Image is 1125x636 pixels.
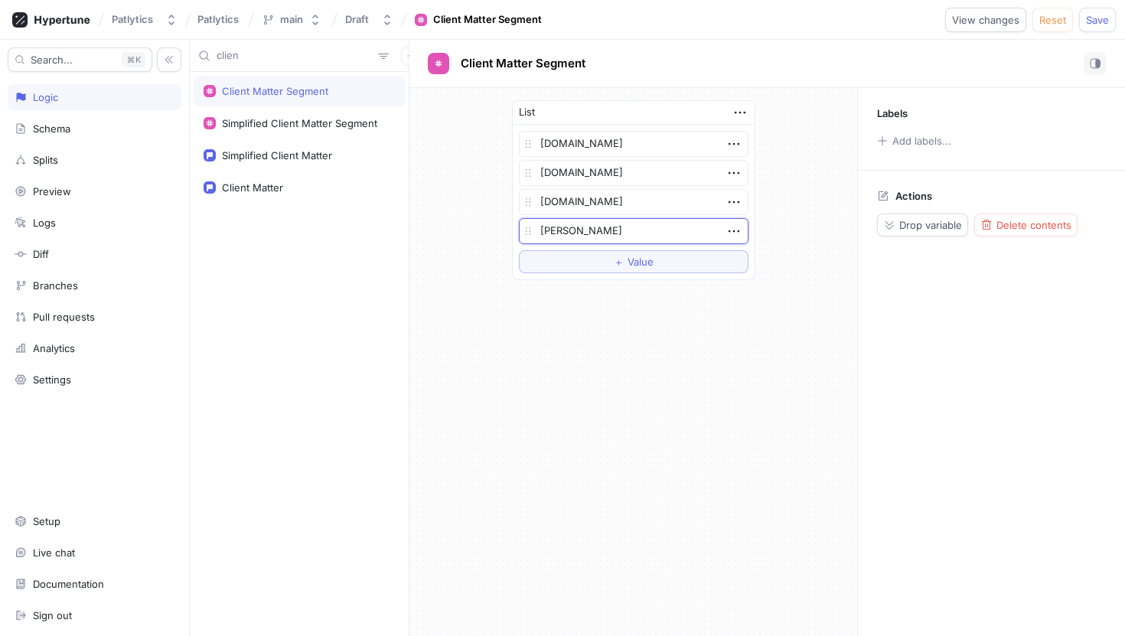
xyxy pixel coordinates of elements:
[519,131,748,157] textarea: [DOMAIN_NAME]
[345,13,369,26] div: Draft
[122,52,145,67] div: K
[8,47,152,72] button: Search...K
[628,257,654,266] span: Value
[899,220,962,230] span: Drop variable
[872,131,956,151] button: Add labels...
[222,181,283,194] div: Client Matter
[945,8,1026,32] button: View changes
[33,122,70,135] div: Schema
[877,214,968,236] button: Drop variable
[33,91,58,103] div: Logic
[33,311,95,323] div: Pull requests
[33,185,71,197] div: Preview
[1032,8,1073,32] button: Reset
[280,13,303,26] div: main
[461,57,585,70] span: Client Matter Segment
[33,609,72,621] div: Sign out
[952,15,1019,24] span: View changes
[33,546,75,559] div: Live chat
[877,107,908,119] p: Labels
[1079,8,1116,32] button: Save
[33,515,60,527] div: Setup
[1086,15,1109,24] span: Save
[217,48,372,64] input: Search...
[614,257,624,266] span: ＋
[112,13,153,26] div: Patlytics
[197,14,239,24] span: Patlytics
[519,105,535,120] div: List
[895,190,932,202] p: Actions
[222,149,332,161] div: Simplified Client Matter
[33,154,58,166] div: Splits
[31,55,73,64] span: Search...
[996,220,1071,230] span: Delete contents
[33,248,49,260] div: Diff
[256,7,328,32] button: main
[519,160,748,186] textarea: [DOMAIN_NAME]
[33,373,71,386] div: Settings
[222,85,328,97] div: Client Matter Segment
[33,578,104,590] div: Documentation
[33,279,78,292] div: Branches
[33,342,75,354] div: Analytics
[8,571,181,597] a: Documentation
[519,218,748,244] textarea: [PERSON_NAME]
[433,12,542,28] div: Client Matter Segment
[339,7,399,32] button: Draft
[222,117,377,129] div: Simplified Client Matter Segment
[106,7,184,32] button: Patlytics
[519,189,748,215] textarea: [DOMAIN_NAME]
[974,214,1078,236] button: Delete contents
[33,217,56,229] div: Logs
[1039,15,1066,24] span: Reset
[519,250,748,273] button: ＋Value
